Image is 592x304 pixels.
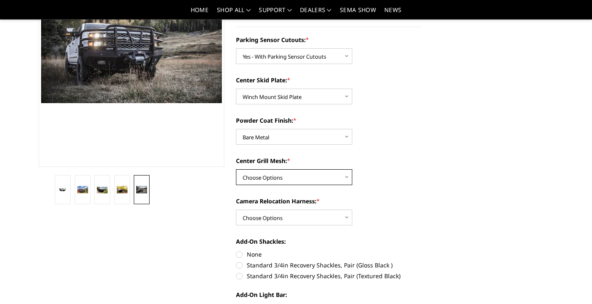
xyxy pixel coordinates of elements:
a: Home [191,7,209,19]
iframe: Chat Widget [550,264,592,304]
label: Standard 3/4in Recovery Shackles, Pair (Gloss Black ) [236,261,422,269]
img: 2015-2019 Chevrolet 2500-3500 - T2 Series - Extreme Front Bumper (receiver or winch) [97,186,108,193]
a: Support [259,7,292,19]
img: 2015-2019 Chevrolet 2500-3500 - T2 Series - Extreme Front Bumper (receiver or winch) [136,186,147,193]
a: Dealers [300,7,332,19]
a: News [384,7,401,19]
label: Add-On Shackles: [236,237,422,246]
label: Parking Sensor Cutouts: [236,35,422,44]
label: Add-On Light Bar: [236,290,422,299]
img: 2015-2019 Chevrolet 2500-3500 - T2 Series - Extreme Front Bumper (receiver or winch) [77,186,88,193]
label: Center Skid Plate: [236,76,422,84]
a: shop all [217,7,251,19]
label: Standard 3/4in Recovery Shackles, Pair (Textured Black) [236,272,422,280]
img: 2015-2019 Chevrolet 2500-3500 - T2 Series - Extreme Front Bumper (receiver or winch) [57,187,68,192]
a: SEMA Show [340,7,376,19]
label: None [236,250,422,259]
label: Powder Coat Finish: [236,116,422,125]
img: 2015-2019 Chevrolet 2500-3500 - T2 Series - Extreme Front Bumper (receiver or winch) [117,186,128,193]
label: Camera Relocation Harness: [236,197,422,205]
label: Center Grill Mesh: [236,156,422,165]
